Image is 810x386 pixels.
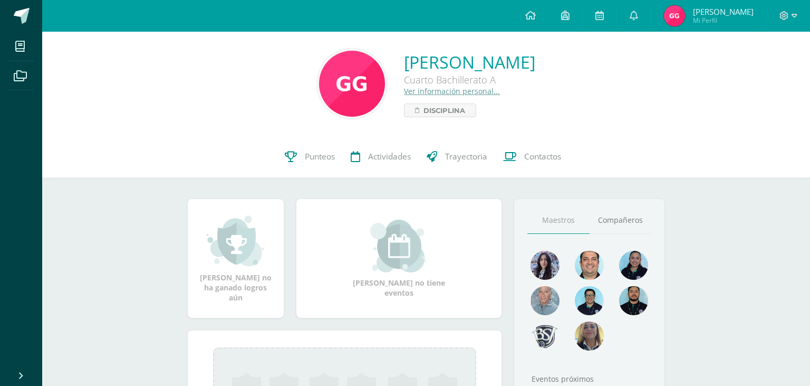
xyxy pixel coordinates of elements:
img: d483e71d4e13296e0ce68ead86aec0b8.png [531,322,560,351]
a: Trayectoria [419,136,495,178]
img: aa9857ee84d8eb936f6c1e33e7ea3df6.png [575,322,604,351]
span: Actividades [368,151,411,162]
span: Mi Perfil [693,16,754,25]
img: event_small.png [370,220,428,272]
img: 86e433ec4d55f668c6816f0984505ef9.png [319,51,385,117]
span: Contactos [524,151,561,162]
div: Cuarto Bachillerato A [404,73,535,86]
span: Disciplina [423,104,465,117]
a: Actividades [343,136,419,178]
img: 55ac31a88a72e045f87d4a648e08ca4b.png [531,286,560,315]
span: Trayectoria [445,151,487,162]
a: Disciplina [404,103,476,117]
span: [PERSON_NAME] [693,6,754,17]
a: Punteos [277,136,343,178]
img: achievement_small.png [207,214,264,267]
a: Maestros [527,207,590,234]
a: Compañeros [590,207,652,234]
div: [PERSON_NAME] no tiene eventos [346,220,451,298]
a: [PERSON_NAME] [404,51,535,73]
img: 28d94dd0c1ddc4cc68c2d32980247219.png [664,5,685,26]
img: d220431ed6a2715784848fdc026b3719.png [575,286,604,315]
img: 31702bfb268df95f55e840c80866a926.png [531,251,560,280]
span: Punteos [305,151,335,162]
a: Contactos [495,136,569,178]
img: 677c00e80b79b0324b531866cf3fa47b.png [575,251,604,280]
div: [PERSON_NAME] no ha ganado logros aún [198,214,273,303]
a: Ver información personal... [404,86,500,96]
div: Eventos próximos [527,374,652,384]
img: 2207c9b573316a41e74c87832a091651.png [619,286,648,315]
img: 4fefb2d4df6ade25d47ae1f03d061a50.png [619,251,648,280]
